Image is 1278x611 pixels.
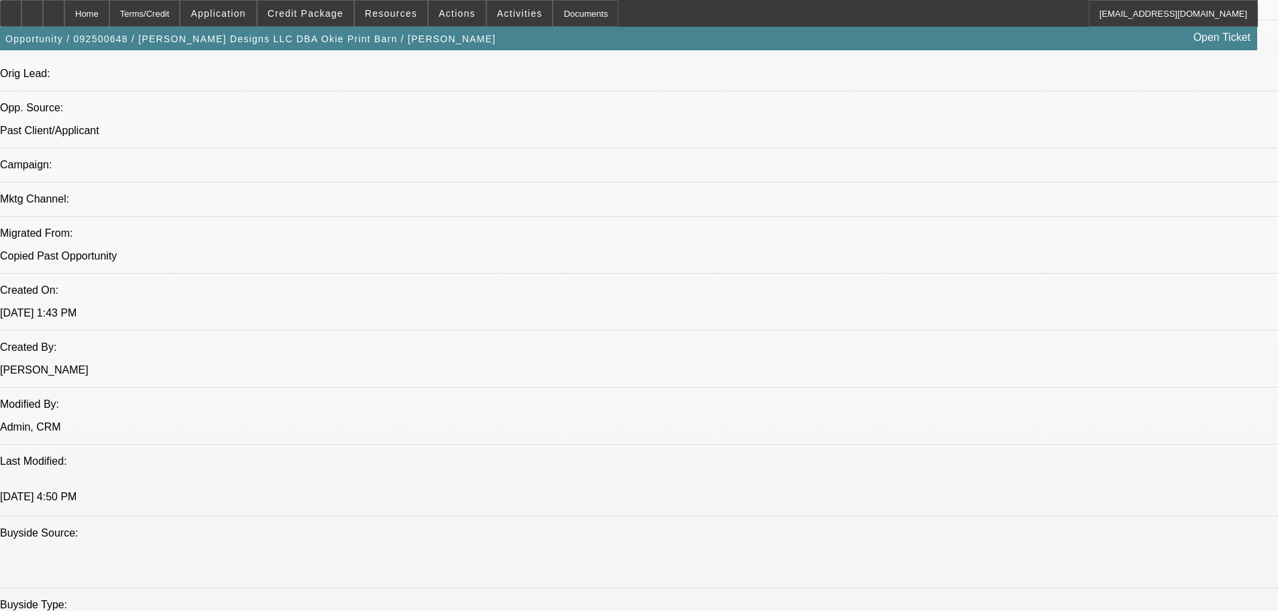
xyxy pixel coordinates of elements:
[487,1,553,26] button: Activities
[258,1,354,26] button: Credit Package
[268,8,343,19] span: Credit Package
[365,8,417,19] span: Resources
[5,34,496,44] span: Opportunity / 092500648 / [PERSON_NAME] Designs LLC DBA Okie Print Barn / [PERSON_NAME]
[439,8,476,19] span: Actions
[191,8,246,19] span: Application
[497,8,543,19] span: Activities
[355,1,427,26] button: Resources
[429,1,486,26] button: Actions
[1188,26,1256,49] a: Open Ticket
[180,1,256,26] button: Application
